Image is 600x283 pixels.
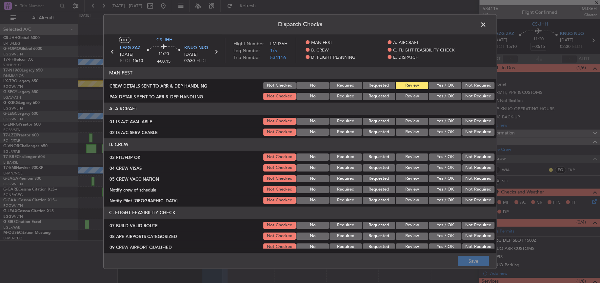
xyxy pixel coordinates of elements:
button: Not Required [462,117,494,125]
button: Not Required [462,82,494,89]
button: Not Required [462,196,494,204]
button: Not Required [462,221,494,229]
button: Not Required [462,243,494,250]
button: Not Required [462,153,494,160]
button: Not Required [462,92,494,100]
button: Not Required [462,128,494,135]
header: Dispatch Checks [104,14,496,34]
button: Not Required [462,164,494,171]
button: Not Required [462,232,494,239]
button: Not Required [462,175,494,182]
button: Not Required [462,186,494,193]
